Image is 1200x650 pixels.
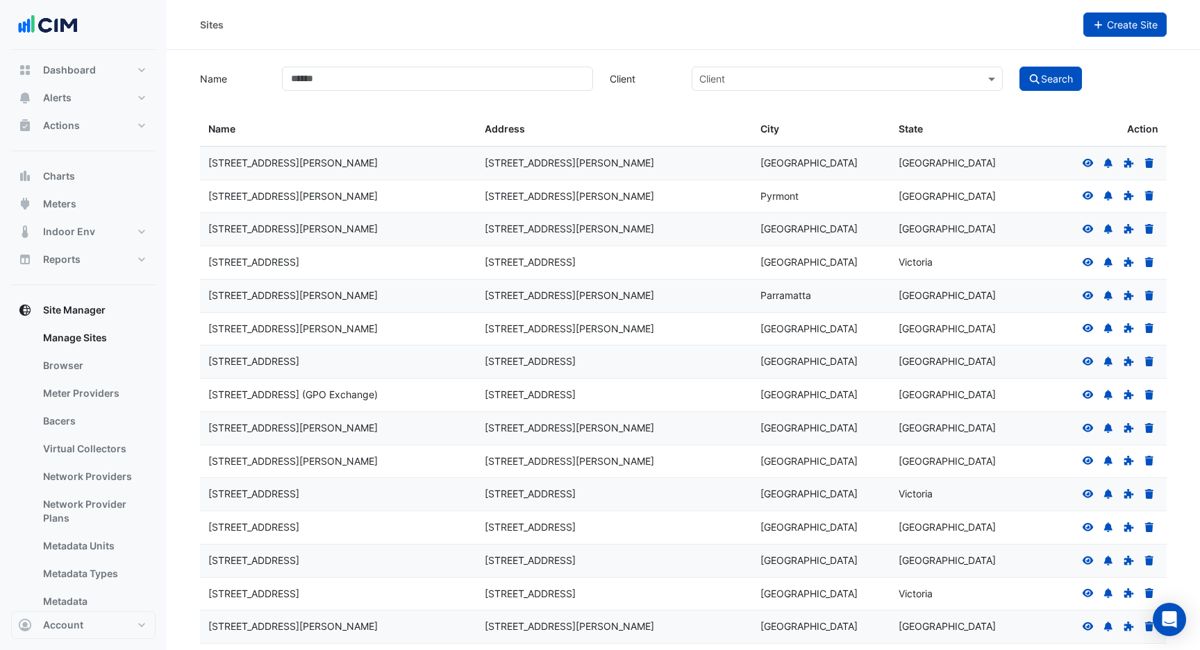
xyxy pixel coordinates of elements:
[760,123,779,135] span: City
[11,84,156,112] button: Alerts
[760,189,882,205] div: Pyrmont
[760,486,882,502] div: [GEOGRAPHIC_DATA]
[11,190,156,218] button: Meters
[1143,256,1156,268] a: Delete Site
[485,387,744,403] div: [STREET_ADDRESS]
[1127,121,1158,137] span: Action
[32,379,156,407] a: Meter Providers
[1143,521,1156,533] a: Delete Site
[899,255,1020,271] div: Victoria
[760,619,882,635] div: [GEOGRAPHIC_DATA]
[760,321,882,337] div: [GEOGRAPHIC_DATA]
[11,611,156,639] button: Account
[32,352,156,379] a: Browser
[1143,323,1156,334] a: Delete Site
[18,225,32,239] app-icon: Indoor Env
[899,553,1020,569] div: [GEOGRAPHIC_DATA]
[11,218,156,246] button: Indoor Env
[18,91,32,105] app-icon: Alerts
[485,553,744,569] div: [STREET_ADDRESS]
[1143,488,1156,499] a: Delete Site
[208,321,468,337] div: [STREET_ADDRESS][PERSON_NAME]
[208,255,468,271] div: [STREET_ADDRESS]
[1107,19,1158,31] span: Create Site
[32,435,156,463] a: Virtual Collectors
[760,221,882,237] div: [GEOGRAPHIC_DATA]
[760,255,882,271] div: [GEOGRAPHIC_DATA]
[32,463,156,490] a: Network Providers
[200,17,224,32] div: Sites
[11,296,156,324] button: Site Manager
[485,221,744,237] div: [STREET_ADDRESS][PERSON_NAME]
[485,420,744,436] div: [STREET_ADDRESS][PERSON_NAME]
[760,354,882,370] div: [GEOGRAPHIC_DATA]
[760,586,882,602] div: [GEOGRAPHIC_DATA]
[208,221,468,237] div: [STREET_ADDRESS][PERSON_NAME]
[32,532,156,560] a: Metadata Units
[760,553,882,569] div: [GEOGRAPHIC_DATA]
[899,321,1020,337] div: [GEOGRAPHIC_DATA]
[43,618,83,632] span: Account
[899,354,1020,370] div: [GEOGRAPHIC_DATA]
[760,454,882,470] div: [GEOGRAPHIC_DATA]
[1019,67,1082,91] button: Search
[601,67,683,91] label: Client
[1143,157,1156,169] a: Delete Site
[1083,12,1167,37] button: Create Site
[899,420,1020,436] div: [GEOGRAPHIC_DATA]
[43,63,96,77] span: Dashboard
[11,112,156,139] button: Actions
[899,189,1020,205] div: [GEOGRAPHIC_DATA]
[899,155,1020,171] div: [GEOGRAPHIC_DATA]
[485,288,744,304] div: [STREET_ADDRESS][PERSON_NAME]
[32,490,156,532] a: Network Provider Plans
[208,520,468,536] div: [STREET_ADDRESS]
[208,454,468,470] div: [STREET_ADDRESS][PERSON_NAME]
[32,588,156,615] a: Metadata
[208,123,235,135] span: Name
[485,123,525,135] span: Address
[485,321,744,337] div: [STREET_ADDRESS][PERSON_NAME]
[899,619,1020,635] div: [GEOGRAPHIC_DATA]
[1143,289,1156,301] a: Delete Site
[192,67,274,91] label: Name
[1143,588,1156,599] a: Delete Site
[760,155,882,171] div: [GEOGRAPHIC_DATA]
[18,169,32,183] app-icon: Charts
[1153,603,1186,636] div: Open Intercom Messenger
[208,387,468,403] div: [STREET_ADDRESS] (GPO Exchange)
[1143,190,1156,202] a: Delete Site
[32,560,156,588] a: Metadata Types
[899,123,923,135] span: State
[485,486,744,502] div: [STREET_ADDRESS]
[43,119,80,132] span: Actions
[11,162,156,190] button: Charts
[18,303,32,317] app-icon: Site Manager
[43,91,72,105] span: Alerts
[208,354,468,370] div: [STREET_ADDRESS]
[899,454,1020,470] div: [GEOGRAPHIC_DATA]
[43,225,95,239] span: Indoor Env
[32,324,156,352] a: Manage Sites
[208,155,468,171] div: [STREET_ADDRESS][PERSON_NAME]
[208,586,468,602] div: [STREET_ADDRESS]
[760,520,882,536] div: [GEOGRAPHIC_DATA]
[18,63,32,77] app-icon: Dashboard
[899,387,1020,403] div: [GEOGRAPHIC_DATA]
[208,619,468,635] div: [STREET_ADDRESS][PERSON_NAME]
[208,189,468,205] div: [STREET_ADDRESS][PERSON_NAME]
[208,553,468,569] div: [STREET_ADDRESS]
[17,11,79,39] img: Company Logo
[485,189,744,205] div: [STREET_ADDRESS][PERSON_NAME]
[760,420,882,436] div: [GEOGRAPHIC_DATA]
[899,486,1020,502] div: Victoria
[208,420,468,436] div: [STREET_ADDRESS][PERSON_NAME]
[43,197,76,211] span: Meters
[11,246,156,273] button: Reports
[1143,455,1156,467] a: Delete Site
[208,288,468,304] div: [STREET_ADDRESS][PERSON_NAME]
[11,56,156,84] button: Dashboard
[1143,620,1156,632] a: Delete Site
[485,155,744,171] div: [STREET_ADDRESS][PERSON_NAME]
[1143,388,1156,400] a: Delete Site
